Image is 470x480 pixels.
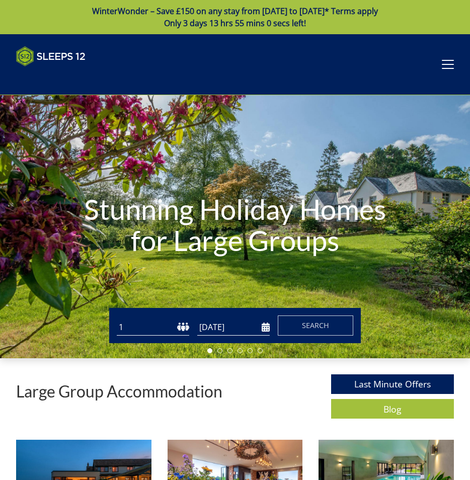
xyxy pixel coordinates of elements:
[16,46,86,66] img: Sleeps 12
[278,315,353,336] button: Search
[197,319,270,336] input: Arrival Date
[164,18,306,29] span: Only 3 days 13 hrs 55 mins 0 secs left!
[70,174,400,276] h1: Stunning Holiday Homes for Large Groups
[331,399,454,419] a: Blog
[11,72,117,81] iframe: Customer reviews powered by Trustpilot
[16,382,222,400] p: Large Group Accommodation
[302,321,329,330] span: Search
[331,374,454,394] a: Last Minute Offers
